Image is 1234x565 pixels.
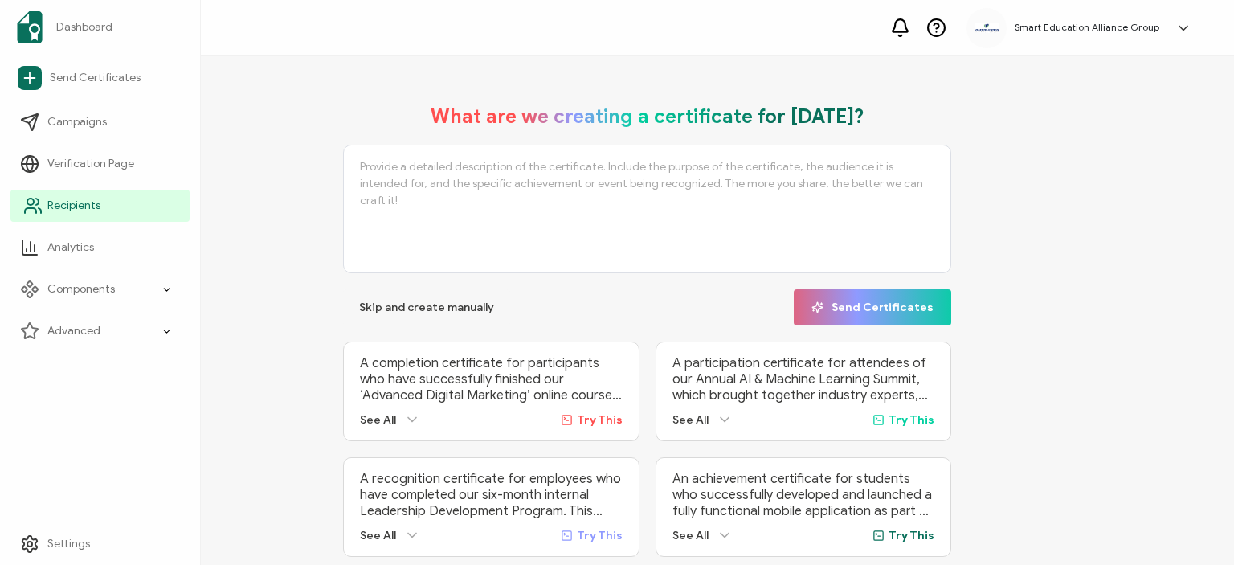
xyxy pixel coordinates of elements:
span: Send Certificates [50,70,141,86]
h1: What are we creating a certificate for [DATE]? [431,104,864,129]
img: 111c7b32-d500-4ce1-86d1-718dc6ccd280.jpg [975,23,999,33]
h5: Smart Education Alliance Group [1015,22,1159,33]
span: Dashboard [56,19,112,35]
span: Analytics [47,240,94,256]
span: Try This [889,413,934,427]
a: Settings [10,528,190,560]
span: Try This [577,413,623,427]
span: See All [360,413,396,427]
span: Skip and create manually [359,302,494,313]
span: Settings [47,536,90,552]
span: Try This [889,529,934,542]
span: Advanced [47,323,100,339]
span: Try This [577,529,623,542]
p: A participation certificate for attendees of our Annual AI & Machine Learning Summit, which broug... [672,355,934,403]
button: Send Certificates [794,289,951,325]
span: See All [672,413,709,427]
a: Send Certificates [10,59,190,96]
p: A completion certificate for participants who have successfully finished our ‘Advanced Digital Ma... [360,355,622,403]
p: An achievement certificate for students who successfully developed and launched a fully functiona... [672,471,934,519]
span: Verification Page [47,156,134,172]
span: Send Certificates [811,301,934,313]
span: See All [672,529,709,542]
span: Recipients [47,198,100,214]
img: sertifier-logomark-colored.svg [17,11,43,43]
a: Dashboard [10,5,190,50]
a: Verification Page [10,148,190,180]
a: Recipients [10,190,190,222]
span: Components [47,281,115,297]
iframe: Chat Widget [966,384,1234,565]
a: Campaigns [10,106,190,138]
p: A recognition certificate for employees who have completed our six-month internal Leadership Deve... [360,471,622,519]
span: Campaigns [47,114,107,130]
button: Skip and create manually [343,289,510,325]
a: Analytics [10,231,190,264]
span: See All [360,529,396,542]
